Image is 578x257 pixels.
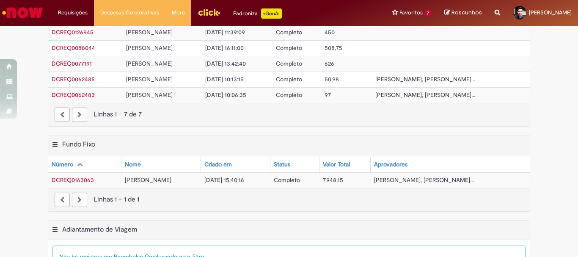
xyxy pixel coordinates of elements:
[126,75,173,83] span: [PERSON_NAME]
[125,176,171,184] span: [PERSON_NAME]
[276,75,302,83] span: Completo
[52,91,95,99] a: Abrir Registro: DCREQ0062483
[274,176,300,184] span: Completo
[274,160,290,169] div: Status
[52,225,58,236] button: Adiantamento de Viagem Menu de contexto
[276,60,302,67] span: Completo
[52,160,73,169] div: Número
[52,91,95,99] span: DCREQ0062483
[451,8,482,17] span: Rascunhos
[375,91,475,99] span: [PERSON_NAME], [PERSON_NAME]...
[52,75,95,83] a: Abrir Registro: DCREQ0062485
[100,8,159,17] span: Despesas Corporativas
[1,4,44,21] img: ServiceNow
[374,176,474,184] span: [PERSON_NAME], [PERSON_NAME]...
[204,160,232,169] div: Criado em
[126,91,173,99] span: [PERSON_NAME]
[52,44,95,52] a: Abrir Registro: DCREQ0088044
[233,8,282,19] div: Padroniza
[62,140,95,149] h2: Fundo Fixo
[204,176,244,184] span: [DATE] 15:40:16
[444,9,482,17] a: Rascunhos
[261,8,282,19] p: +GenAi
[55,195,523,204] div: Linhas 1 − 1 de 1
[325,44,342,52] span: 508,75
[424,10,432,17] span: 7
[276,44,302,52] span: Completo
[125,160,141,169] div: Nome
[198,6,220,19] img: click_logo_yellow_360x200.png
[52,44,95,52] span: DCREQ0088044
[399,8,423,17] span: Favoritos
[126,28,173,36] span: [PERSON_NAME]
[325,60,334,67] span: 626
[276,91,302,99] span: Completo
[55,110,523,119] div: Linhas 1 − 7 de 7
[58,8,88,17] span: Requisições
[52,176,94,184] a: Abrir Registro: DCREQ0163063
[276,28,302,36] span: Completo
[323,176,343,184] span: 7.948,15
[52,140,58,151] button: Fundo Fixo Menu de contexto
[52,28,94,36] a: Abrir Registro: DCREQ0126945
[529,9,572,16] span: [PERSON_NAME]
[205,28,245,36] span: [DATE] 11:39:09
[52,60,92,67] a: Abrir Registro: DCREQ0077191
[205,60,246,67] span: [DATE] 13:42:40
[325,28,335,36] span: 450
[205,91,246,99] span: [DATE] 10:06:35
[52,28,94,36] span: DCREQ0126945
[52,75,95,83] span: DCREQ0062485
[172,8,185,17] span: More
[52,176,94,184] span: DCREQ0163063
[325,91,331,99] span: 97
[323,160,350,169] div: Valor Total
[48,103,530,126] nav: paginação
[52,60,92,67] span: DCREQ0077191
[374,160,407,169] div: Aprovadores
[325,75,339,83] span: 50,98
[62,225,137,234] h2: Adiantamento de Viagem
[126,60,173,67] span: [PERSON_NAME]
[48,188,530,211] nav: paginação
[375,75,475,83] span: [PERSON_NAME], [PERSON_NAME]...
[205,75,244,83] span: [DATE] 10:13:15
[126,44,173,52] span: [PERSON_NAME]
[205,44,244,52] span: [DATE] 16:11:00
